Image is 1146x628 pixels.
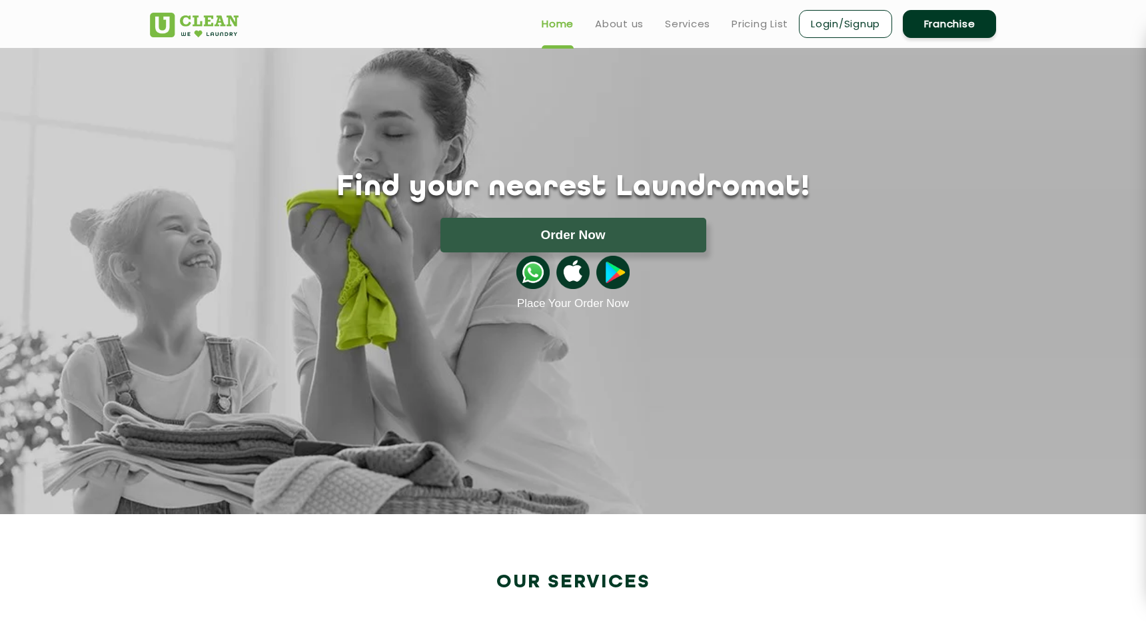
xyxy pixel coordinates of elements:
[516,256,550,289] img: whatsappicon.png
[140,171,1006,204] h1: Find your nearest Laundromat!
[665,16,710,32] a: Services
[596,256,630,289] img: playstoreicon.png
[903,10,996,38] a: Franchise
[517,297,629,310] a: Place Your Order Now
[595,16,644,32] a: About us
[542,16,574,32] a: Home
[150,571,996,593] h2: Our Services
[440,218,706,252] button: Order Now
[150,13,239,37] img: UClean Laundry and Dry Cleaning
[799,10,892,38] a: Login/Signup
[732,16,788,32] a: Pricing List
[556,256,590,289] img: apple-icon.png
